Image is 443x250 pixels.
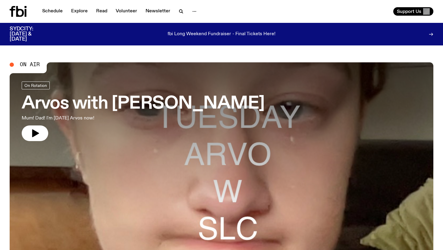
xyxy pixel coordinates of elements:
[68,7,91,16] a: Explore
[142,7,174,16] a: Newsletter
[168,32,275,37] p: fbi Long Weekend Fundraiser - Final Tickets Here!
[22,82,50,89] a: On Rotation
[22,82,265,141] a: Arvos with [PERSON_NAME]Mum! Dad! I'm [DATE] Arvos now!
[10,26,48,42] h3: SYDCITY: [DATE] & [DATE]
[93,7,111,16] a: Read
[22,115,176,122] p: Mum! Dad! I'm [DATE] Arvos now!
[39,7,66,16] a: Schedule
[112,7,141,16] a: Volunteer
[397,9,421,14] span: Support Us
[20,62,40,67] span: On Air
[24,83,47,88] span: On Rotation
[22,95,265,112] h3: Arvos with [PERSON_NAME]
[393,7,433,16] button: Support Us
